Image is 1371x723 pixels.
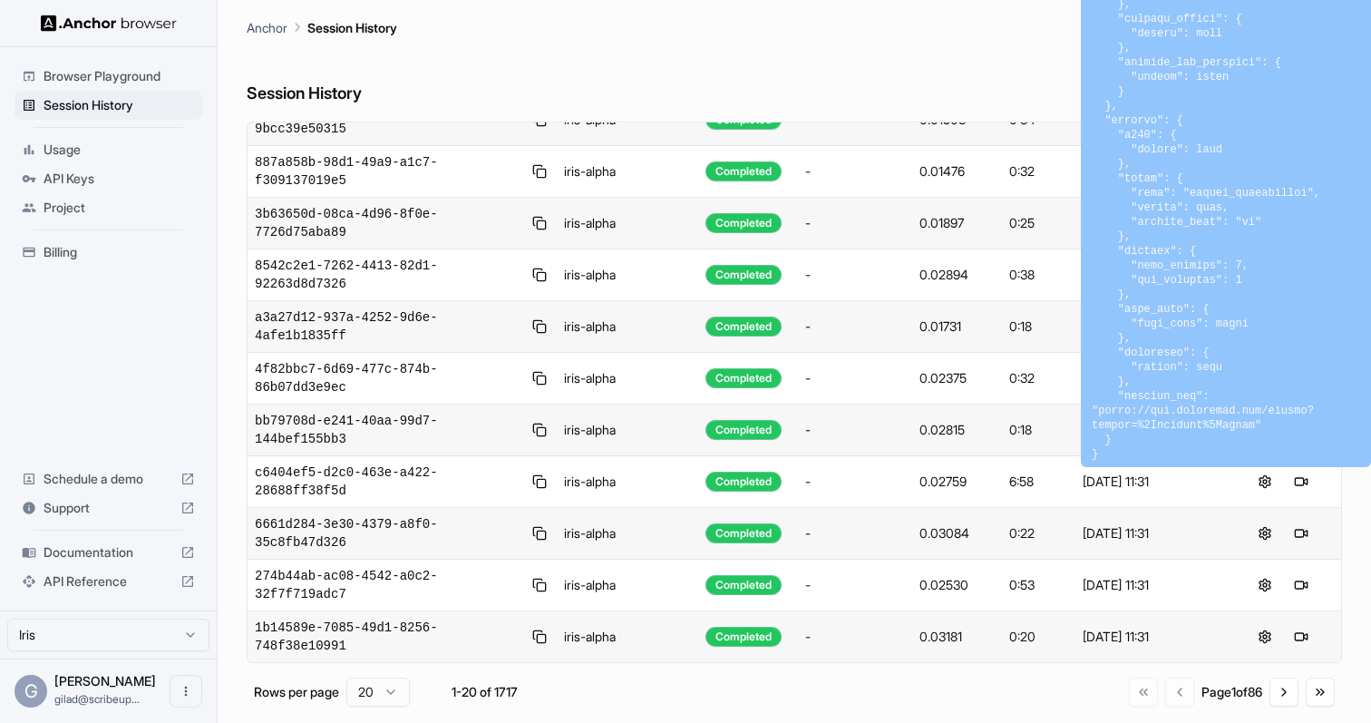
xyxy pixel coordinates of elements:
div: 0:38 [1009,266,1068,284]
div: - [805,628,906,646]
span: a3a27d12-937a-4252-9d6e-4afe1b1835ff [255,308,521,345]
div: Documentation [15,538,202,567]
span: Session History [44,96,195,114]
div: [DATE] 11:31 [1083,473,1218,491]
span: API Keys [44,170,195,188]
div: - [805,214,906,232]
div: 0.02375 [919,369,995,387]
td: iris-alpha [557,560,698,611]
div: - [805,421,906,439]
div: Completed [705,161,782,181]
p: Anchor [247,18,287,37]
div: - [805,524,906,542]
span: Usage [44,141,195,159]
div: 0.02894 [919,266,995,284]
div: 0.02530 [919,576,995,594]
div: API Reference [15,567,202,596]
div: 0:25 [1009,214,1068,232]
td: iris-alpha [557,508,698,560]
nav: breadcrumb [247,17,397,37]
span: Billing [44,243,195,261]
span: 3b63650d-08ca-4d96-8f0e-7726d75aba89 [255,205,521,241]
div: API Keys [15,164,202,193]
div: Schedule a demo [15,464,202,493]
div: 0.02815 [919,421,995,439]
span: Documentation [44,543,173,562]
td: iris-alpha [557,456,698,508]
div: Project [15,193,202,222]
td: iris-alpha [557,198,698,249]
div: Completed [705,627,782,647]
div: 0.03084 [919,524,995,542]
div: 0:18 [1009,318,1068,336]
div: Completed [705,368,782,388]
div: Page 1 of 86 [1201,683,1262,701]
p: Session History [307,18,397,37]
div: 0:18 [1009,421,1068,439]
span: 887a858b-98d1-49a9-a1c7-f309137019e5 [255,153,521,190]
div: 0:22 [1009,524,1068,542]
div: Completed [705,265,782,285]
span: 274b44ab-ac08-4542-a0c2-32f7f719adc7 [255,567,521,603]
div: - [805,162,906,181]
span: Schedule a demo [44,470,173,488]
div: 0:32 [1009,162,1068,181]
div: [DATE] 11:31 [1083,628,1218,646]
div: 0.01731 [919,318,995,336]
td: iris-alpha [557,301,698,353]
span: Project [44,199,195,217]
span: 1b14589e-7085-49d1-8256-748f38e10991 [255,619,521,655]
span: gilad@scribeup.io [54,692,140,706]
td: iris-alpha [557,405,698,456]
span: Browser Playground [44,67,195,85]
td: iris-alpha [557,146,698,198]
div: Completed [705,213,782,233]
div: Support [15,493,202,523]
div: Completed [705,317,782,337]
div: 0.01476 [919,162,995,181]
div: Completed [705,472,782,492]
div: [DATE] 11:31 [1083,524,1218,542]
td: iris-alpha [557,249,698,301]
span: API Reference [44,572,173,591]
div: Usage [15,135,202,164]
td: iris-alpha [557,611,698,663]
span: bb79708d-e241-40aa-99d7-144bef155bb3 [255,412,521,448]
h6: Session History [247,81,362,107]
span: 4f82bbc7-6d69-477c-874b-86b07dd3e9ec [255,360,521,396]
div: 0.02759 [919,473,995,491]
div: 0:53 [1009,576,1068,594]
p: Rows per page [254,683,339,701]
div: [DATE] 11:31 [1083,576,1218,594]
div: Completed [705,575,782,595]
div: Session History [15,91,202,120]
img: Anchor Logo [41,15,177,32]
div: - [805,266,906,284]
div: 6:58 [1009,473,1068,491]
div: - [805,473,906,491]
button: Open menu [170,675,202,708]
span: Support [44,499,173,517]
div: 0.03181 [919,628,995,646]
div: Completed [705,523,782,543]
div: - [805,576,906,594]
div: - [805,369,906,387]
td: iris-alpha [557,353,698,405]
span: Gilad Spitzer [54,673,156,689]
div: Completed [705,420,782,440]
span: 6661d284-3e30-4379-a8f0-35c8fb47d326 [255,515,521,552]
div: 0:20 [1009,628,1068,646]
div: 0:32 [1009,369,1068,387]
span: 8542c2e1-7262-4413-82d1-92263d8d7326 [255,257,521,293]
div: Browser Playground [15,62,202,91]
div: - [805,318,906,336]
div: 0.01897 [919,214,995,232]
div: 1-20 of 1717 [439,683,530,701]
div: G [15,675,47,708]
div: Billing [15,238,202,267]
span: c6404ef5-d2c0-463e-a422-28688ff38f5d [255,464,521,500]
